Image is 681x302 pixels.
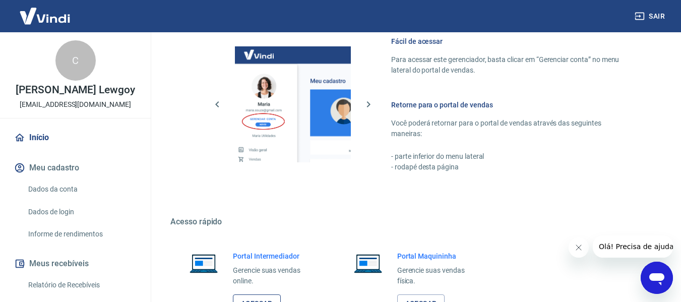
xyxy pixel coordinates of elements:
p: Gerencie suas vendas online. [233,265,317,286]
button: Meus recebíveis [12,253,139,275]
p: - parte inferior do menu lateral [391,151,633,162]
a: Informe de rendimentos [24,224,139,245]
button: Meu cadastro [12,157,139,179]
iframe: Fechar mensagem [569,237,589,258]
button: Sair [633,7,669,26]
iframe: Botão para abrir a janela de mensagens [641,262,673,294]
h6: Portal Intermediador [233,251,317,261]
iframe: Mensagem da empresa [593,235,673,258]
img: Imagem de um notebook aberto [182,251,225,275]
p: - rodapé desta página [391,162,633,172]
p: Gerencie suas vendas física. [397,265,481,286]
img: Imagem de um notebook aberto [347,251,389,275]
img: Imagem da dashboard mostrando o botão de gerenciar conta na sidebar no lado esquerdo [235,46,351,162]
h6: Portal Maquininha [397,251,481,261]
h6: Fácil de acessar [391,36,633,46]
p: [PERSON_NAME] Lewgoy [16,85,135,95]
h6: Retorne para o portal de vendas [391,100,633,110]
h5: Acesso rápido [170,217,657,227]
p: Você poderá retornar para o portal de vendas através das seguintes maneiras: [391,118,633,139]
span: Olá! Precisa de ajuda? [6,7,85,15]
div: C [55,40,96,81]
a: Dados da conta [24,179,139,200]
a: Relatório de Recebíveis [24,275,139,295]
p: [EMAIL_ADDRESS][DOMAIN_NAME] [20,99,131,110]
a: Início [12,127,139,149]
p: Para acessar este gerenciador, basta clicar em “Gerenciar conta” no menu lateral do portal de ven... [391,54,633,76]
a: Dados de login [24,202,139,222]
img: Vindi [12,1,78,31]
